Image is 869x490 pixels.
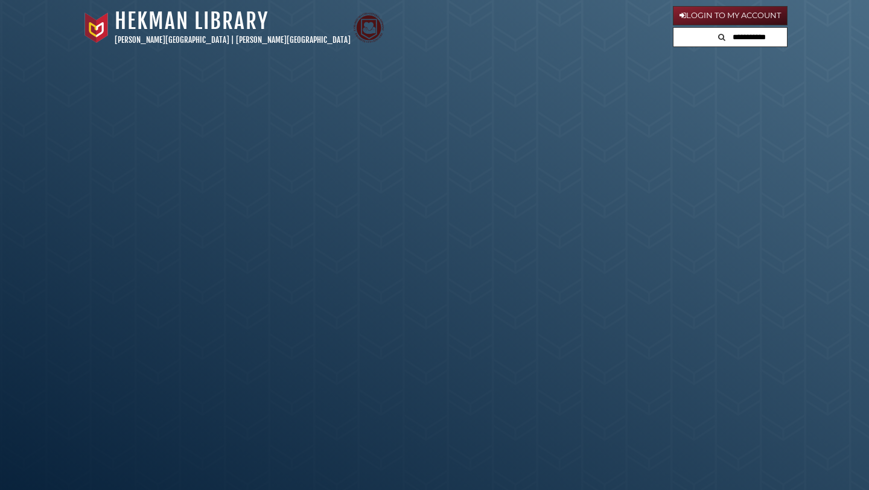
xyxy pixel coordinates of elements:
[115,8,269,34] a: Hekman Library
[115,35,229,45] a: [PERSON_NAME][GEOGRAPHIC_DATA]
[236,35,351,45] a: [PERSON_NAME][GEOGRAPHIC_DATA]
[715,28,729,44] button: Search
[718,33,725,41] i: Search
[231,35,234,45] span: |
[673,6,788,25] a: Login to My Account
[81,13,112,43] img: Calvin University
[354,13,384,43] img: Calvin Theological Seminary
